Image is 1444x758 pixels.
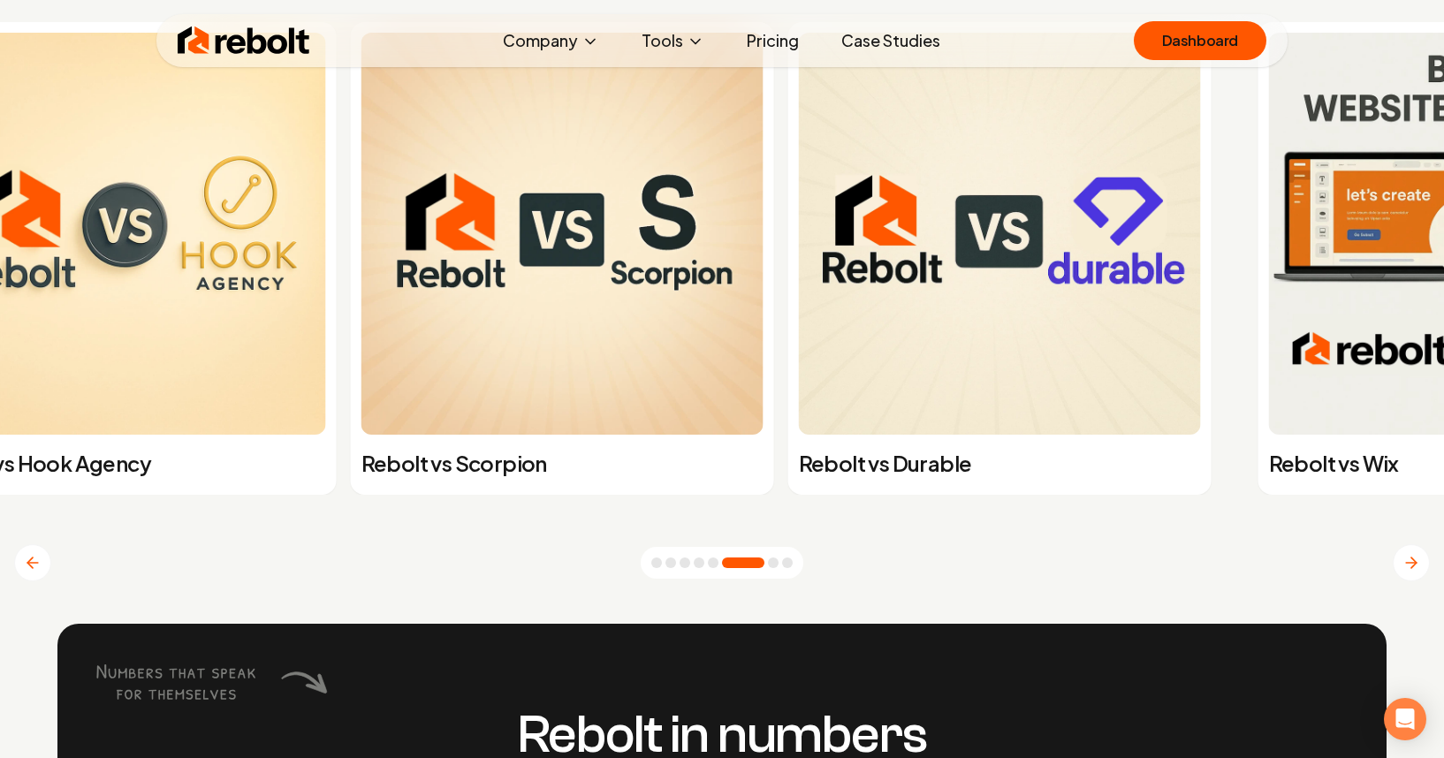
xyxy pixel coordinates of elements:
[694,557,704,568] button: Go to slide 4
[1134,21,1266,60] a: Dashboard
[651,557,662,568] button: Go to slide 1
[627,23,718,58] button: Tools
[351,22,774,495] a: Rebolt vs ScorpionRebolt vs Scorpion
[361,33,764,435] img: Rebolt vs Scorpion
[1384,698,1426,740] div: Open Intercom Messenger
[827,23,954,58] a: Case Studies
[1393,544,1430,581] button: Next slide
[799,33,1201,435] img: Rebolt vs Durable
[665,557,676,568] button: Go to slide 2
[768,557,779,568] button: Go to slide 7
[14,544,51,581] button: Previous slide
[708,557,718,568] button: Go to slide 5
[722,557,764,568] button: Go to slide 6
[361,449,764,477] p: Rebolt vs Scorpion
[178,23,310,58] img: Rebolt Logo
[788,22,1212,495] a: Rebolt vs DurableRebolt vs Durable
[680,557,690,568] button: Go to slide 3
[733,23,813,58] a: Pricing
[782,557,793,568] button: Go to slide 8
[799,449,1201,477] p: Rebolt vs Durable
[489,23,613,58] button: Company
